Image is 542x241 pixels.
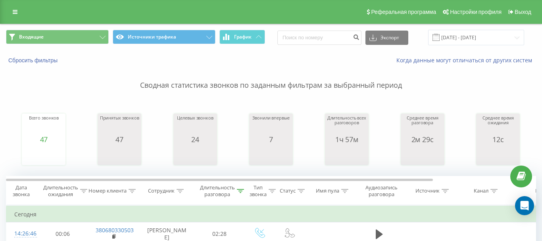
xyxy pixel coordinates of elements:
button: График [219,30,265,44]
span: Выход [515,9,531,15]
span: Настройки профиля [450,9,502,15]
button: Источники трафика [113,30,215,44]
div: Дата звонка [6,184,36,198]
input: Поиск по номеру [277,31,361,45]
div: Принятых звонков [100,116,139,135]
div: Имя пула [316,188,339,195]
div: Номер клиента [88,188,127,195]
div: Среднее время разговора [403,116,442,135]
div: 7 [252,135,289,143]
div: Канал [474,188,488,195]
div: Целевых звонков [177,116,213,135]
div: Источник [415,188,440,195]
div: 47 [100,135,139,143]
div: Длительность разговора [200,184,235,198]
div: 2м 29с [403,135,442,143]
div: Длительность всех разговоров [327,116,367,135]
button: Экспорт [365,31,408,45]
div: Сотрудник [148,188,175,195]
div: Статус [280,188,296,195]
div: 1ч 57м [327,135,367,143]
a: 380680330503 [96,226,134,234]
div: Длительность ожидания [43,184,78,198]
p: Сводная статистика звонков по заданным фильтрам за выбранный период [6,64,536,91]
div: Тип звонка [250,184,267,198]
button: Сбросить фильтры [6,57,62,64]
div: 24 [177,135,213,143]
span: Входящие [19,34,44,40]
span: Реферальная программа [371,9,436,15]
div: Всего звонков [29,116,59,135]
div: Звонили впервые [252,116,289,135]
div: 47 [29,135,59,143]
div: 12с [478,135,518,143]
button: Входящие [6,30,109,44]
div: Среднее время ожидания [478,116,518,135]
div: Open Intercom Messenger [515,196,534,215]
a: Когда данные могут отличаться от других систем [396,56,536,64]
div: Аудиозапись разговора [362,184,401,198]
span: График [234,34,252,40]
